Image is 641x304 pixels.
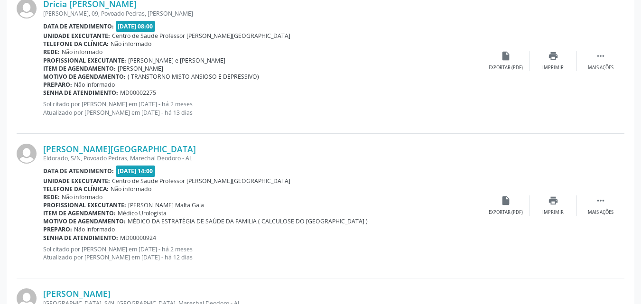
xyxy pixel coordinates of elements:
span: Não informado [111,185,151,193]
span: MD00000924 [120,234,156,242]
i: insert_drive_file [501,195,511,206]
div: Eldorado, S/N, Povoado Pedras, Marechal Deodoro - AL [43,154,482,162]
div: Mais ações [588,209,613,216]
b: Preparo: [43,81,72,89]
span: [PERSON_NAME] e [PERSON_NAME] [128,56,225,64]
p: Solicitado por [PERSON_NAME] em [DATE] - há 2 meses Atualizado por [PERSON_NAME] em [DATE] - há 1... [43,245,482,261]
span: Não informado [74,225,115,233]
b: Data de atendimento: [43,22,114,30]
p: Solicitado por [PERSON_NAME] em [DATE] - há 2 meses Atualizado por [PERSON_NAME] em [DATE] - há 1... [43,100,482,116]
b: Preparo: [43,225,72,233]
b: Senha de atendimento: [43,234,118,242]
div: [PERSON_NAME], 09, Povoado Pedras, [PERSON_NAME] [43,9,482,18]
span: Não informado [62,193,102,201]
span: [PERSON_NAME] [118,64,163,73]
b: Senha de atendimento: [43,89,118,97]
b: Item de agendamento: [43,64,116,73]
div: Exportar (PDF) [489,64,523,71]
span: [DATE] 14:00 [116,166,156,176]
span: Não informado [62,48,102,56]
b: Telefone da clínica: [43,40,109,48]
b: Rede: [43,193,60,201]
span: [DATE] 08:00 [116,21,156,32]
b: Motivo de agendamento: [43,73,126,81]
span: ( TRANSTORNO MISTO ANSIOSO E DEPRESSIVO) [128,73,259,81]
span: Médico Urologista [118,209,167,217]
i: print [548,195,558,206]
b: Telefone da clínica: [43,185,109,193]
b: Item de agendamento: [43,209,116,217]
i:  [595,195,606,206]
div: Imprimir [542,64,564,71]
span: MD00002275 [120,89,156,97]
a: [PERSON_NAME] [43,288,111,299]
b: Motivo de agendamento: [43,217,126,225]
span: Não informado [74,81,115,89]
span: Centro de Saude Professor [PERSON_NAME][GEOGRAPHIC_DATA] [112,177,290,185]
i: print [548,51,558,61]
div: Imprimir [542,209,564,216]
b: Profissional executante: [43,201,126,209]
i:  [595,51,606,61]
b: Data de atendimento: [43,167,114,175]
span: Não informado [111,40,151,48]
span: Centro de Saude Professor [PERSON_NAME][GEOGRAPHIC_DATA] [112,32,290,40]
span: [PERSON_NAME] Malta Gaia [128,201,204,209]
span: MÉDICO DA ESTRATÉGIA DE SAÚDE DA FAMILIA ( CALCULOSE DO [GEOGRAPHIC_DATA] ) [128,217,368,225]
div: Exportar (PDF) [489,209,523,216]
i: insert_drive_file [501,51,511,61]
b: Unidade executante: [43,32,110,40]
img: img [17,144,37,164]
a: [PERSON_NAME][GEOGRAPHIC_DATA] [43,144,196,154]
b: Profissional executante: [43,56,126,64]
b: Unidade executante: [43,177,110,185]
div: Mais ações [588,64,613,71]
b: Rede: [43,48,60,56]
